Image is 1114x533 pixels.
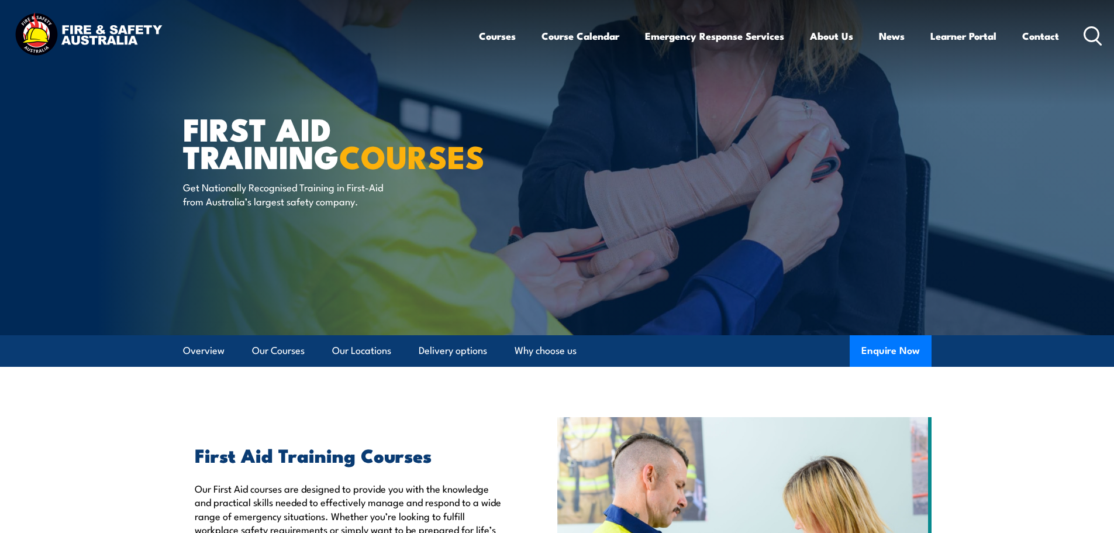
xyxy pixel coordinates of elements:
[1022,20,1059,51] a: Contact
[645,20,784,51] a: Emergency Response Services
[183,335,225,366] a: Overview
[810,20,853,51] a: About Us
[930,20,996,51] a: Learner Portal
[515,335,577,366] a: Why choose us
[542,20,619,51] a: Course Calendar
[419,335,487,366] a: Delivery options
[332,335,391,366] a: Our Locations
[195,446,503,463] h2: First Aid Training Courses
[183,180,396,208] p: Get Nationally Recognised Training in First-Aid from Australia’s largest safety company.
[183,115,472,169] h1: First Aid Training
[339,131,485,180] strong: COURSES
[252,335,305,366] a: Our Courses
[879,20,905,51] a: News
[850,335,932,367] button: Enquire Now
[479,20,516,51] a: Courses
